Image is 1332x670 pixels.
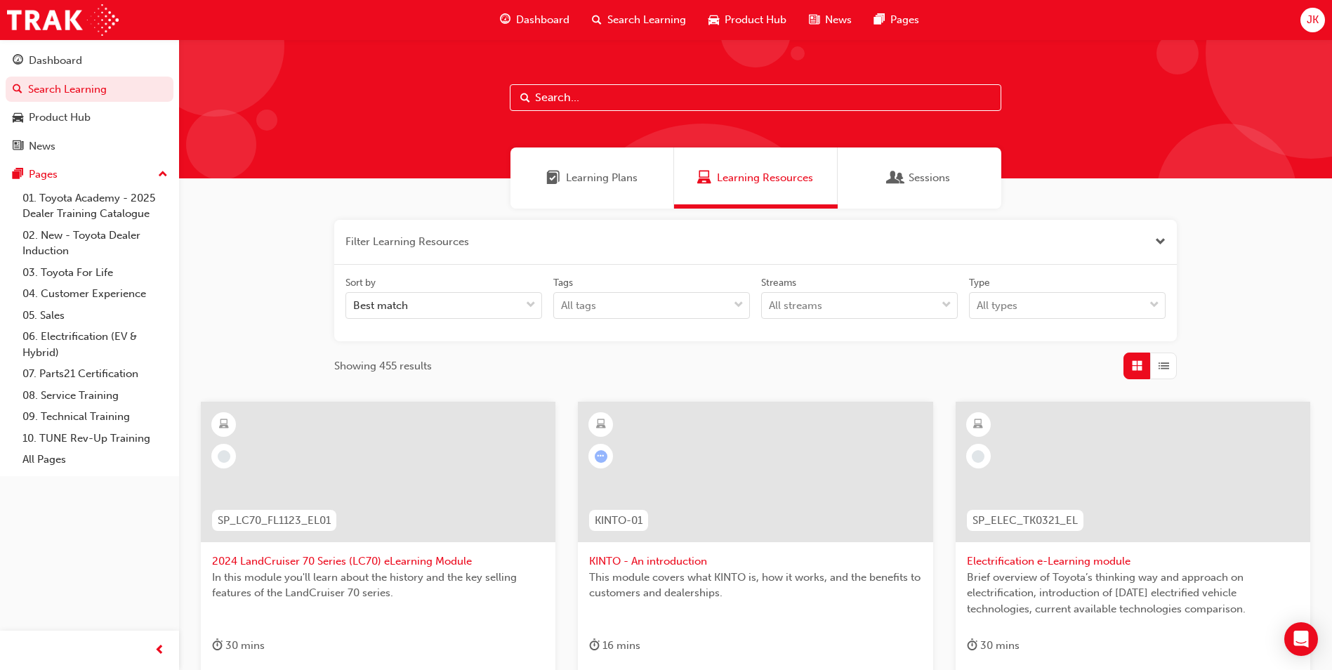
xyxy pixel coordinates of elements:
[29,166,58,183] div: Pages
[607,12,686,28] span: Search Learning
[1155,234,1166,250] button: Close the filter
[561,298,596,314] div: All tags
[13,169,23,181] span: pages-icon
[520,90,530,106] span: Search
[353,298,408,314] div: Best match
[973,416,983,434] span: learningResourceType_ELEARNING-icon
[717,170,813,186] span: Learning Resources
[17,305,173,327] a: 05. Sales
[581,6,697,34] a: search-iconSearch Learning
[977,298,1017,314] div: All types
[7,4,119,36] img: Trak
[863,6,930,34] a: pages-iconPages
[6,45,173,162] button: DashboardSearch LearningProduct HubNews
[972,513,1078,529] span: SP_ELEC_TK0321_EL
[516,12,569,28] span: Dashboard
[154,642,165,659] span: prev-icon
[967,637,977,655] span: duration-icon
[592,11,602,29] span: search-icon
[17,449,173,471] a: All Pages
[218,450,230,463] span: learningRecordVerb_NONE-icon
[589,637,600,655] span: duration-icon
[526,296,536,315] span: down-icon
[17,385,173,407] a: 08. Service Training
[967,637,1020,655] div: 30 mins
[29,110,91,126] div: Product Hub
[595,513,642,529] span: KINTO-01
[566,170,638,186] span: Learning Plans
[6,133,173,159] a: News
[972,450,984,463] span: learningRecordVerb_NONE-icon
[17,406,173,428] a: 09. Technical Training
[969,276,990,290] div: Type
[29,138,55,155] div: News
[1300,8,1325,32] button: JK
[219,416,229,434] span: learningResourceType_ELEARNING-icon
[874,11,885,29] span: pages-icon
[334,358,432,374] span: Showing 455 results
[725,12,786,28] span: Product Hub
[1149,296,1159,315] span: down-icon
[734,296,744,315] span: down-icon
[218,513,331,529] span: SP_LC70_FL1123_EL01
[798,6,863,34] a: news-iconNews
[809,11,819,29] span: news-icon
[6,48,173,74] a: Dashboard
[909,170,950,186] span: Sessions
[546,170,560,186] span: Learning Plans
[890,12,919,28] span: Pages
[6,162,173,188] button: Pages
[889,170,903,186] span: Sessions
[761,276,796,290] div: Streams
[697,170,711,186] span: Learning Resources
[589,570,921,601] span: This module covers what KINTO is, how it works, and the benefits to customers and dealerships.
[589,637,640,655] div: 16 mins
[697,6,798,34] a: car-iconProduct Hub
[589,553,921,570] span: KINTO - An introduction
[212,637,265,655] div: 30 mins
[595,450,607,463] span: learningRecordVerb_ATTEMPT-icon
[967,553,1299,570] span: Electrification e-Learning module
[1132,358,1142,374] span: Grid
[489,6,581,34] a: guage-iconDashboard
[553,276,750,320] label: tagOptions
[1284,622,1318,656] div: Open Intercom Messenger
[6,77,173,103] a: Search Learning
[17,262,173,284] a: 03. Toyota For Life
[510,84,1001,111] input: Search...
[17,363,173,385] a: 07. Parts21 Certification
[345,276,376,290] div: Sort by
[13,84,22,96] span: search-icon
[17,326,173,363] a: 06. Electrification (EV & Hybrid)
[13,112,23,124] span: car-icon
[674,147,838,209] a: Learning ResourcesLearning Resources
[500,11,510,29] span: guage-icon
[13,55,23,67] span: guage-icon
[553,276,573,290] div: Tags
[158,166,168,184] span: up-icon
[29,53,82,69] div: Dashboard
[967,570,1299,617] span: Brief overview of Toyota’s thinking way and approach on electrification, introduction of [DATE] e...
[942,296,951,315] span: down-icon
[17,225,173,262] a: 02. New - Toyota Dealer Induction
[13,140,23,153] span: news-icon
[825,12,852,28] span: News
[838,147,1001,209] a: SessionsSessions
[510,147,674,209] a: Learning PlansLearning Plans
[212,637,223,655] span: duration-icon
[17,188,173,225] a: 01. Toyota Academy - 2025 Dealer Training Catalogue
[1159,358,1169,374] span: List
[708,11,719,29] span: car-icon
[6,105,173,131] a: Product Hub
[212,570,544,601] span: In this module you'll learn about the history and the key selling features of the LandCruiser 70 ...
[769,298,822,314] div: All streams
[17,283,173,305] a: 04. Customer Experience
[1307,12,1319,28] span: JK
[596,416,606,434] span: learningResourceType_ELEARNING-icon
[212,553,544,570] span: 2024 LandCruiser 70 Series (LC70) eLearning Module
[17,428,173,449] a: 10. TUNE Rev-Up Training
